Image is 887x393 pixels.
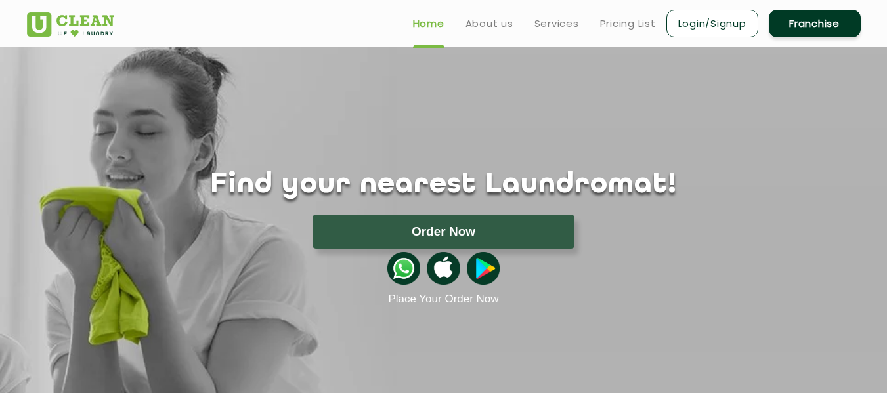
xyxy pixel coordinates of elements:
[600,16,656,31] a: Pricing List
[467,252,500,285] img: playstoreicon.png
[427,252,460,285] img: apple-icon.png
[413,16,444,31] a: Home
[27,12,114,37] img: UClean Laundry and Dry Cleaning
[534,16,579,31] a: Services
[388,293,498,306] a: Place Your Order Now
[465,16,513,31] a: About us
[666,10,758,37] a: Login/Signup
[387,252,420,285] img: whatsappicon.png
[17,169,871,201] h1: Find your nearest Laundromat!
[769,10,861,37] a: Franchise
[313,215,574,249] button: Order Now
